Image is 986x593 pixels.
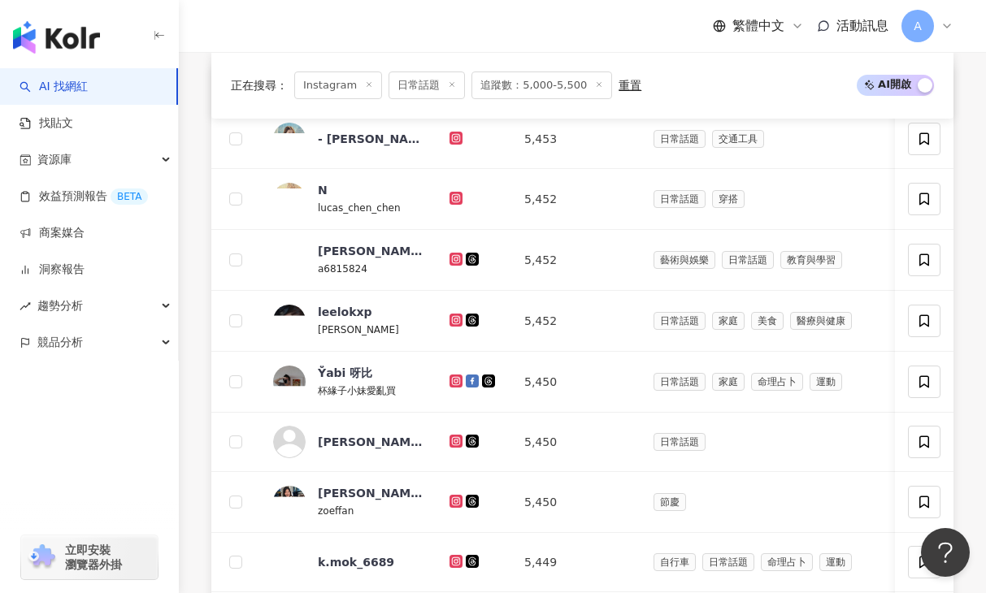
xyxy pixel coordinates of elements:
[921,528,970,577] iframe: Help Scout Beacon - Open
[273,486,306,518] img: KOL Avatar
[712,190,745,208] span: 穿搭
[318,243,424,259] div: [PERSON_NAME]
[65,543,122,572] span: 立即安裝 瀏覽器外掛
[914,17,922,35] span: A
[20,225,85,241] a: 商案媒合
[318,324,399,335] span: [PERSON_NAME]
[318,304,372,320] div: leelokxp
[273,485,424,519] a: KOL Avatar[PERSON_NAME]zoeffan
[273,366,306,398] img: KOL Avatar
[790,312,852,330] span: 醫療與健康
[20,79,88,95] a: searchAI 找網紅
[273,244,306,276] img: KOL Avatar
[511,533,641,592] td: 5,449
[273,365,424,399] a: KOL AvatarY̆̈abi 呀比杯緣子小妹愛亂買
[654,433,706,451] span: 日常話題
[836,18,888,33] span: 活動訊息
[780,251,842,269] span: 教育與學習
[819,553,852,571] span: 運動
[712,373,745,391] span: 家庭
[273,546,306,578] img: KOL Avatar
[273,123,424,155] a: KOL Avatar- [PERSON_NAME] -
[732,17,784,35] span: 繁體中文
[21,535,158,579] a: chrome extension立即安裝 瀏覽器外掛
[20,115,73,132] a: 找貼文
[273,304,424,338] a: KOL Avatarleelokxp[PERSON_NAME]
[37,288,83,324] span: 趨勢分析
[810,373,842,391] span: 運動
[26,544,58,570] img: chrome extension
[702,553,754,571] span: 日常話題
[654,251,715,269] span: 藝術與娛樂
[13,21,100,54] img: logo
[318,182,328,198] div: N
[712,312,745,330] span: 家庭
[654,493,686,511] span: 節慶
[471,71,612,99] span: 追蹤數：5,000-5,500
[654,553,696,571] span: 自行車
[273,182,424,216] a: KOL AvatarNlucas_chen_chen
[318,485,424,501] div: [PERSON_NAME]
[273,546,424,578] a: KOL Avatark.mok_6689
[511,413,641,472] td: 5,450
[511,110,641,169] td: 5,453
[20,262,85,278] a: 洞察報告
[273,183,306,215] img: KOL Avatar
[761,553,813,571] span: 命理占卜
[751,312,784,330] span: 美食
[511,169,641,230] td: 5,452
[318,554,394,570] div: k.mok_6689
[231,79,288,92] span: 正在搜尋 ：
[722,251,774,269] span: 日常話題
[654,373,706,391] span: 日常話題
[318,263,367,275] span: a6815824
[318,365,372,381] div: Y̆̈abi 呀比
[511,352,641,413] td: 5,450
[619,79,641,92] div: 重置
[273,123,306,155] img: KOL Avatar
[654,190,706,208] span: 日常話題
[318,434,424,450] div: [PERSON_NAME]
[273,243,424,277] a: KOL Avatar[PERSON_NAME]a6815824
[37,324,83,361] span: 競品分析
[318,505,354,517] span: zoeffan
[318,202,401,214] span: lucas_chen_chen
[712,130,764,148] span: 交通工具
[654,130,706,148] span: 日常話題
[318,131,424,147] div: - [PERSON_NAME] -
[294,71,382,99] span: Instagram
[20,301,31,312] span: rise
[751,373,803,391] span: 命理占卜
[273,426,424,458] a: KOL Avatar[PERSON_NAME]
[318,385,396,396] span: 杯緣子小妹愛亂買
[511,230,641,291] td: 5,452
[37,141,72,178] span: 資源庫
[20,188,148,205] a: 效益預測報告BETA
[511,291,641,352] td: 5,452
[273,305,306,337] img: KOL Avatar
[273,426,306,458] img: KOL Avatar
[654,312,706,330] span: 日常話題
[511,472,641,533] td: 5,450
[389,71,465,99] span: 日常話題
